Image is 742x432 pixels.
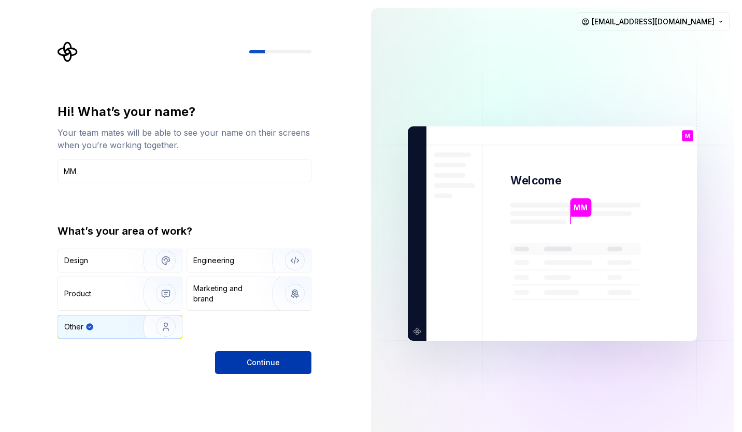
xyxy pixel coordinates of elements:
[64,322,83,332] div: Other
[58,224,311,238] div: What’s your area of work?
[58,126,311,151] div: Your team mates will be able to see your name on their screens when you’re working together.
[58,104,311,120] div: Hi! What’s your name?
[215,351,311,374] button: Continue
[247,357,280,368] span: Continue
[64,289,91,299] div: Product
[577,12,730,31] button: [EMAIL_ADDRESS][DOMAIN_NAME]
[193,283,263,304] div: Marketing and brand
[58,41,78,62] svg: Supernova Logo
[574,202,588,213] p: MM
[193,255,234,266] div: Engineering
[58,160,311,182] input: Han Solo
[592,17,715,27] span: [EMAIL_ADDRESS][DOMAIN_NAME]
[685,133,690,139] p: M
[510,173,561,188] p: Welcome
[64,255,88,266] div: Design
